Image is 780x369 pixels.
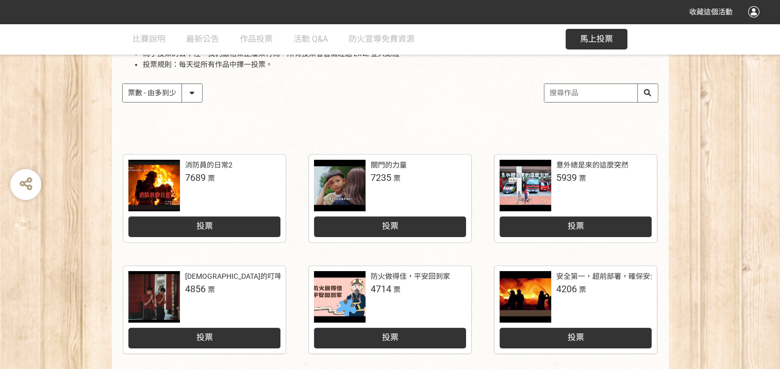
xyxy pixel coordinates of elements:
[556,271,665,282] div: 安全第一，超前部署，確保安全。
[196,332,212,342] span: 投票
[393,174,401,182] span: 票
[371,172,391,183] span: 7235
[293,34,328,44] span: 活動 Q&A
[371,271,450,282] div: 防火做得佳，平安回到家
[494,155,657,242] a: 意外總是來的這麼突然5939票投票
[132,24,165,55] a: 比賽說明
[309,155,471,242] a: 關門的力量7235票投票
[132,34,165,44] span: 比賽說明
[196,221,212,231] span: 投票
[185,283,206,294] span: 4856
[186,34,219,44] span: 最新公告
[309,266,471,354] a: 防火做得佳，平安回到家4714票投票
[556,172,577,183] span: 5939
[381,332,398,342] span: 投票
[348,24,414,55] a: 防火宣導免費資源
[123,266,286,354] a: [DEMOGRAPHIC_DATA]的叮嚀：人離火要熄，住警器不離4856票投票
[381,221,398,231] span: 投票
[544,84,658,102] input: 搜尋作品
[579,174,586,182] span: 票
[556,283,577,294] span: 4206
[185,271,369,282] div: [DEMOGRAPHIC_DATA]的叮嚀：人離火要熄，住警器不離
[567,332,584,342] span: 投票
[208,174,215,182] span: 票
[689,8,733,16] span: 收藏這個活動
[580,34,613,44] span: 馬上投票
[185,172,206,183] span: 7689
[566,29,627,49] button: 馬上投票
[186,24,219,55] a: 最新公告
[123,155,286,242] a: 消防員的日常27689票投票
[123,84,202,102] select: Sorting
[371,283,391,294] span: 4714
[143,59,658,70] li: 投票規則：每天從所有作品中擇一投票。
[556,160,628,171] div: 意外總是來的這麼突然
[293,24,328,55] a: 活動 Q&A
[208,286,215,294] span: 票
[240,24,273,55] a: 作品投票
[567,221,584,231] span: 投票
[185,160,233,171] div: 消防員的日常2
[494,266,657,354] a: 安全第一，超前部署，確保安全。4206票投票
[348,34,414,44] span: 防火宣導免費資源
[579,286,586,294] span: 票
[393,286,401,294] span: 票
[371,160,407,171] div: 關門的力量
[240,34,273,44] span: 作品投票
